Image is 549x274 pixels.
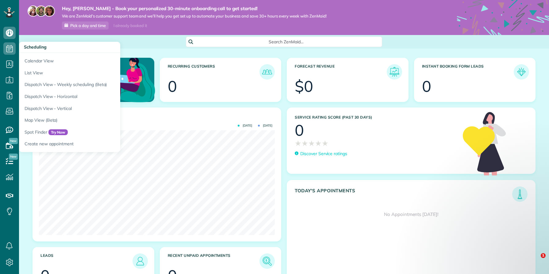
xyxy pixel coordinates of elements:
[19,126,172,138] a: Spot FinderTry Now
[515,66,528,78] img: icon_form_leads-04211a6a04a5b2264e4ee56bc0799ec3eb69b7e499cbb523a139df1d13a81ae0.png
[295,115,457,119] h3: Service Rating score (past 30 days)
[514,188,526,200] img: icon_todays_appointments-901f7ab196bb0bea1936b74009e4eb5ffbc2d2711fa7634e0d609ed5ef32b18b.png
[295,123,304,138] div: 0
[9,154,18,160] span: New
[168,253,260,269] h3: Recent unpaid appointments
[295,151,347,157] a: Discover Service ratings
[258,124,272,127] span: [DATE]
[62,14,327,19] span: We are ZenMaid’s customer support team and we’ll help you get set up to automate your business an...
[422,79,431,94] div: 0
[322,138,328,149] span: ★
[48,129,68,135] span: Try Now
[19,67,172,79] a: List View
[261,255,273,267] img: icon_unpaid_appointments-47b8ce3997adf2238b356f14209ab4cced10bd1f174958f3ca8f1d0dd7fffeee.png
[19,103,172,115] a: Dispatch View - Vertical
[19,53,172,67] a: Calendar View
[19,79,172,91] a: Dispatch View - Weekly scheduling (Beta)
[422,64,514,80] h3: Instant Booking Form Leads
[97,51,156,110] img: dashboard_welcome-42a62b7d889689a78055ac9021e634bf52bae3f8056760290aed330b23ab8690.png
[287,202,535,227] div: No Appointments [DATE]!
[110,22,151,29] div: I already booked it
[300,151,347,157] p: Discover Service ratings
[295,64,387,80] h3: Forecast Revenue
[295,188,512,202] h3: Today's Appointments
[168,79,177,94] div: 0
[70,23,106,28] span: Pick a day and time
[40,115,275,121] h3: Actual Revenue this month
[19,91,172,103] a: Dispatch View - Horizontal
[44,6,55,17] img: michelle-19f622bdf1676172e81f8f8fba1fb50e276960ebfe0243fe18214015130c80e4.jpg
[36,6,47,17] img: jorge-587dff0eeaa6aab1f244e6dc62b8924c3b6ad411094392a53c71c6c4a576187d.jpg
[528,253,543,268] iframe: Intercom live chat
[9,138,18,144] span: New
[261,66,273,78] img: icon_recurring_customers-cf858462ba22bcd05b5a5880d41d6543d210077de5bb9ebc9590e49fd87d84ed.png
[295,138,301,149] span: ★
[19,138,172,152] a: Create new appointment
[62,6,327,12] strong: Hey, [PERSON_NAME] - Book your personalized 30-minute onboarding call to get started!
[168,64,260,80] h3: Recurring Customers
[238,124,252,127] span: [DATE]
[24,44,47,50] span: Scheduling
[388,66,401,78] img: icon_forecast_revenue-8c13a41c7ed35a8dcfafea3cbb826a0462acb37728057bba2d056411b612bbbe.png
[295,79,313,94] div: $0
[315,138,322,149] span: ★
[28,6,39,17] img: maria-72a9807cf96188c08ef61303f053569d2e2a8a1cde33d635c8a3ac13582a053d.jpg
[19,114,172,126] a: Map View (Beta)
[40,253,132,269] h3: Leads
[301,138,308,149] span: ★
[541,253,546,258] span: 1
[62,22,109,29] a: Pick a day and time
[134,255,146,267] img: icon_leads-1bed01f49abd5b7fead27621c3d59655bb73ed531f8eeb49469d10e621d6b896.png
[308,138,315,149] span: ★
